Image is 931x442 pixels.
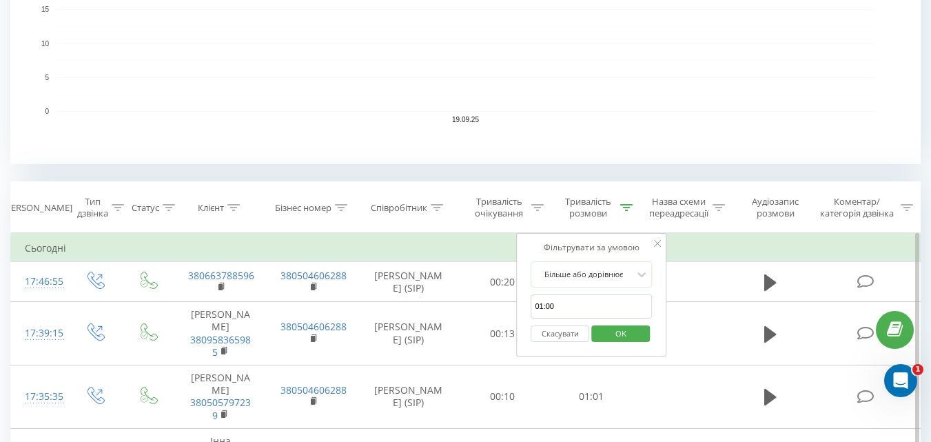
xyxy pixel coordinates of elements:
td: [PERSON_NAME] [174,365,267,429]
div: 17:46:55 [25,268,54,295]
td: 00:10 [458,365,547,429]
text: 10 [41,40,50,48]
div: Тривалість очікування [471,196,528,219]
text: 15 [41,6,50,14]
div: Фільтрувати за умовою [531,241,652,254]
td: [PERSON_NAME] [174,302,267,365]
div: 17:39:15 [25,320,54,347]
div: Статус [132,202,159,214]
a: 380958365985 [190,333,251,359]
div: Бізнес номер [275,202,331,214]
a: 380505797239 [190,396,251,421]
div: 17:35:35 [25,383,54,410]
text: 0 [45,108,49,115]
a: 380504606288 [280,320,347,333]
span: OK [602,323,640,344]
div: Коментар/категорія дзвінка [817,196,897,219]
td: [PERSON_NAME] (SIP) [359,262,458,302]
div: Тип дзвінка [77,196,108,219]
text: 19.09.25 [452,116,479,123]
iframe: Intercom live chat [884,364,917,397]
div: [PERSON_NAME] [3,202,72,214]
input: 00:00 [531,294,652,319]
div: Аудіозапис розмови [741,196,810,219]
td: [PERSON_NAME] (SIP) [359,302,458,365]
div: Назва схеми переадресації [648,196,709,219]
a: 380504606288 [280,383,347,396]
text: 5 [45,74,49,81]
td: 00:13 [458,302,547,365]
span: 1 [912,364,923,375]
a: 380504606288 [280,269,347,282]
a: 380663788596 [188,269,254,282]
div: Співробітник [371,202,427,214]
td: 00:20 [458,262,547,302]
button: Скасувати [531,325,589,343]
div: Тривалість розмови [560,196,617,219]
td: 01:01 [547,365,636,429]
div: Клієнт [198,202,224,214]
button: OK [591,325,650,343]
td: [PERSON_NAME] (SIP) [359,365,458,429]
td: Сьогодні [11,234,921,262]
